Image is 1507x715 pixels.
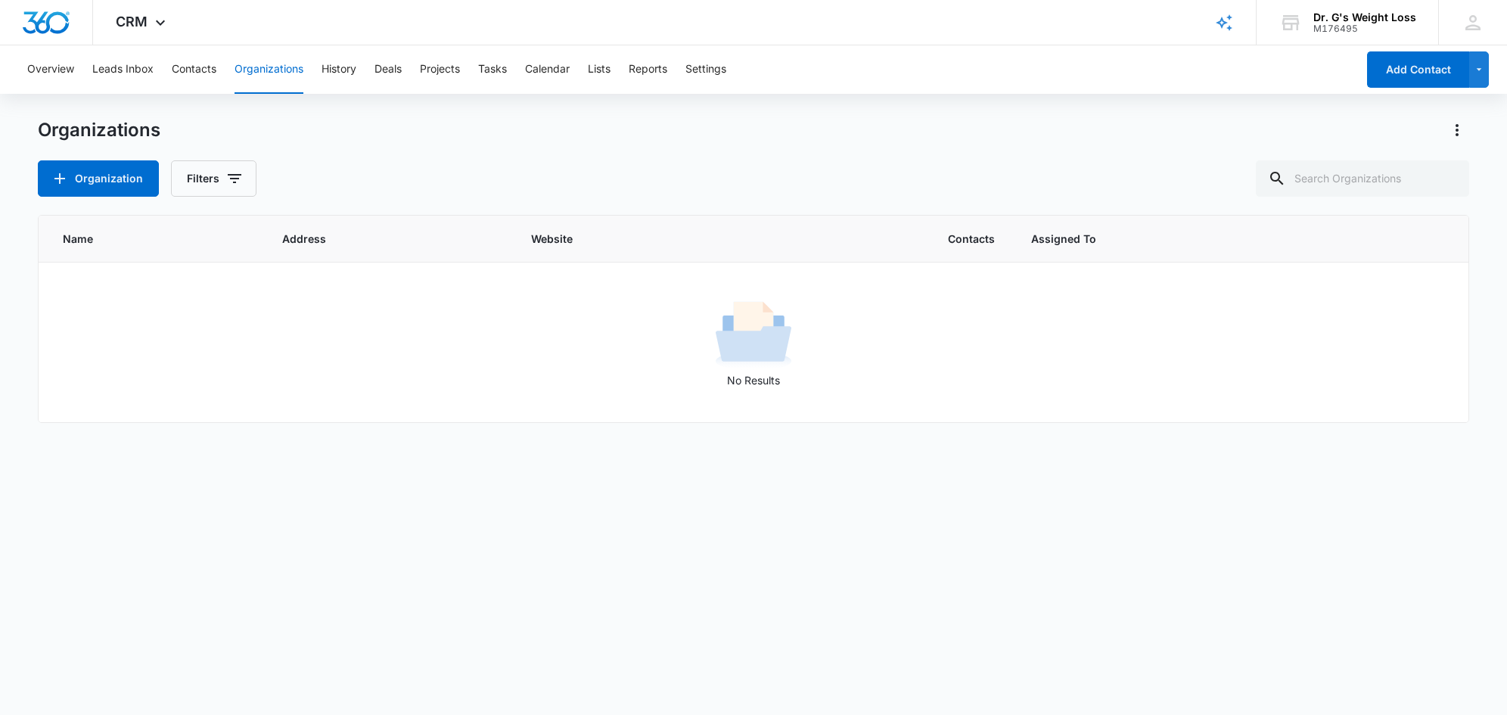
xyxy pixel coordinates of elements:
[38,119,160,141] h1: Organizations
[588,45,611,94] button: Lists
[685,45,726,94] button: Settings
[27,45,74,94] button: Overview
[39,372,1468,388] p: No Results
[171,160,256,197] button: Filters
[716,297,791,372] img: No Results
[282,231,495,247] span: Address
[773,231,995,247] span: Contacts
[420,45,460,94] button: Projects
[116,14,148,30] span: CRM
[1313,11,1416,23] div: account name
[322,45,356,94] button: History
[1367,51,1469,88] button: Add Contact
[374,45,402,94] button: Deals
[38,160,159,197] button: Organization
[629,45,667,94] button: Reports
[531,231,737,247] span: Website
[1256,160,1469,197] input: Search Organizations
[525,45,570,94] button: Calendar
[1445,118,1469,142] button: Actions
[478,45,507,94] button: Tasks
[63,231,246,247] span: Name
[92,45,154,94] button: Leads Inbox
[1313,23,1416,34] div: account id
[172,45,216,94] button: Contacts
[235,45,303,94] button: Organizations
[1031,231,1310,247] span: Assigned To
